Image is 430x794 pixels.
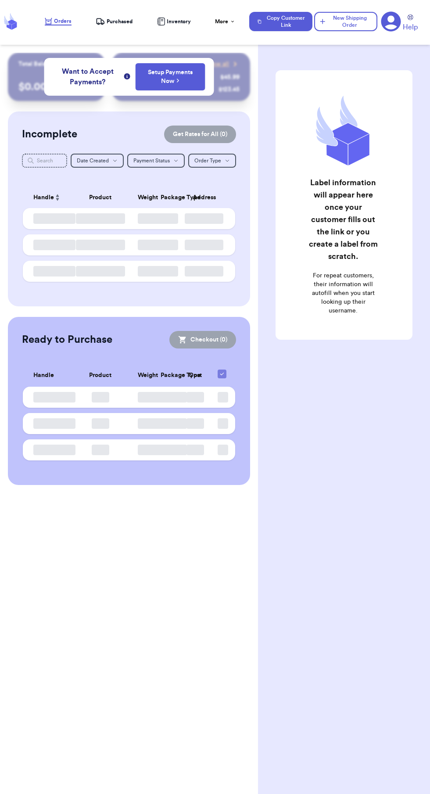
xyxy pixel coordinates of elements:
[133,158,170,163] span: Payment Status
[96,17,133,26] a: Purchased
[307,176,380,262] h2: Label information will appear here once your customer fills out the link or you create a label fr...
[22,333,112,347] h2: Ready to Purchase
[45,18,72,25] a: Orders
[136,63,205,90] button: Setup Payments Now
[188,154,236,168] button: Order Type
[169,331,236,348] button: Checkout (0)
[133,364,155,387] th: Weight
[207,60,229,68] span: View all
[77,158,109,163] span: Date Created
[22,127,77,141] h2: Incomplete
[178,187,235,208] th: Address
[307,271,380,315] p: For repeat customers, their information will autofill when you start looking up their username.
[54,192,61,203] button: Sort ascending
[18,80,94,94] p: $ 0.00
[249,12,312,31] button: Copy Customer Link
[71,154,124,168] button: Date Created
[18,60,56,68] p: Total Balance
[164,126,236,143] button: Get Rates for All (0)
[33,371,54,380] span: Handle
[107,18,133,25] span: Purchased
[127,154,185,168] button: Payment Status
[145,68,196,86] a: Setup Payments Now
[220,73,240,82] div: $ 45.99
[403,22,418,32] span: Help
[403,14,418,32] a: Help
[215,18,235,25] div: More
[155,187,178,208] th: Package Type
[33,193,54,202] span: Handle
[68,187,133,208] th: Product
[54,18,72,25] span: Orders
[207,60,240,68] a: View all
[314,12,377,31] button: New Shipping Order
[178,364,212,387] th: Cost
[22,154,68,168] input: Search
[194,158,221,163] span: Order Type
[155,364,178,387] th: Package Type
[133,187,155,208] th: Weight
[68,364,133,387] th: Product
[219,85,240,94] div: $ 123.45
[157,18,191,25] a: Inventory
[53,66,122,87] span: Want to Accept Payments?
[167,18,191,25] span: Inventory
